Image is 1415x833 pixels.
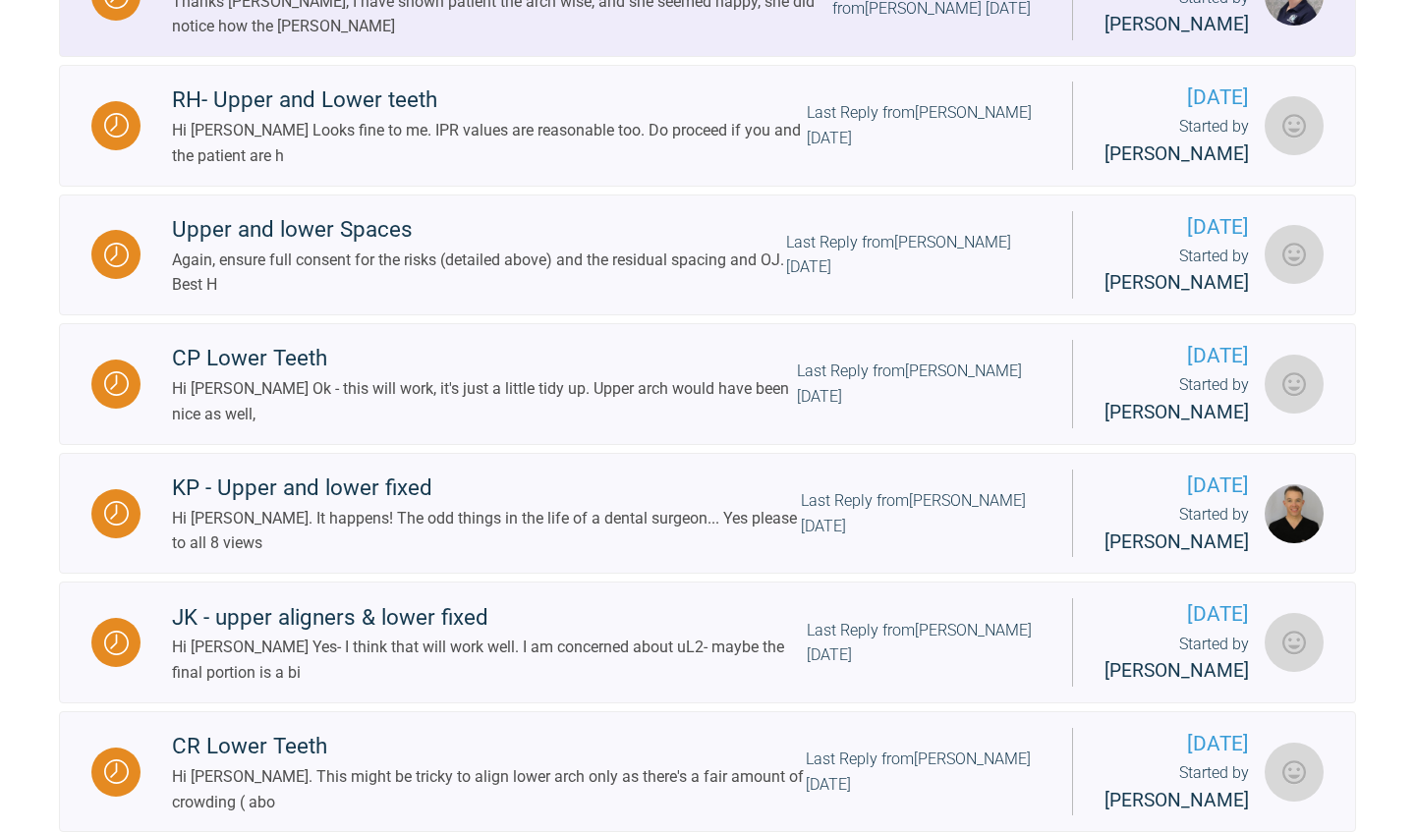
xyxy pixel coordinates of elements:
a: WaitingJK - upper aligners & lower fixedHi [PERSON_NAME] Yes- I think that will work well. I am c... [59,582,1356,703]
div: Started by [1104,244,1249,299]
div: Started by [1104,372,1249,427]
span: [DATE] [1104,82,1249,114]
div: Last Reply from [PERSON_NAME] [DATE] [807,618,1041,668]
a: WaitingUpper and lower SpacesAgain, ensure full consent for the risks (detailed above) and the re... [59,194,1356,316]
div: Last Reply from [PERSON_NAME] [DATE] [801,488,1041,538]
div: KP - Upper and lower fixed [172,471,801,506]
div: Upper and lower Spaces [172,212,786,248]
span: [PERSON_NAME] [1104,401,1249,423]
div: CR Lower Teeth [172,729,806,764]
img: Waiting [104,759,129,784]
span: [DATE] [1104,728,1249,760]
span: [DATE] [1104,211,1249,244]
div: Hi [PERSON_NAME] Yes- I think that will work well. I am concerned about uL2- maybe the final port... [172,635,807,685]
a: WaitingCP Lower TeethHi [PERSON_NAME] Ok - this will work, it's just a little tidy up. Upper arch... [59,323,1356,445]
div: JK - upper aligners & lower fixed [172,600,807,636]
div: Hi [PERSON_NAME]. This might be tricky to align lower arch only as there's a fair amount of crowd... [172,764,806,814]
img: Waiting [104,243,129,267]
span: [PERSON_NAME] [1104,142,1249,165]
img: Teodora-Oana Bogdan [1265,225,1324,284]
div: Started by [1104,632,1249,687]
div: Started by [1104,502,1249,557]
span: [DATE] [1104,470,1249,502]
div: Last Reply from [PERSON_NAME] [DATE] [797,359,1041,409]
div: Hi [PERSON_NAME]. It happens! The odd things in the life of a dental surgeon... Yes please to all... [172,506,801,556]
a: WaitingKP - Upper and lower fixedHi [PERSON_NAME]. It happens! The odd things in the life of a de... [59,453,1356,575]
div: Hi [PERSON_NAME] Ok - this will work, it's just a little tidy up. Upper arch would have been nice... [172,376,797,426]
div: Last Reply from [PERSON_NAME] [DATE] [806,747,1041,797]
span: [PERSON_NAME] [1104,659,1249,682]
div: CP Lower Teeth [172,341,797,376]
div: Again, ensure full consent for the risks (detailed above) and the residual spacing and OJ. Best H [172,248,786,298]
span: [PERSON_NAME] [1104,13,1249,35]
img: Waiting [104,501,129,526]
img: Waiting [104,631,129,655]
img: Waiting [104,371,129,396]
div: Hi [PERSON_NAME] Looks fine to me. IPR values are reasonable too. Do proceed if you and the patie... [172,118,807,168]
div: Last Reply from [PERSON_NAME] [DATE] [786,230,1041,280]
img: Azffar Din [1265,355,1324,414]
span: [PERSON_NAME] [1104,530,1249,553]
span: [PERSON_NAME] [1104,271,1249,294]
div: Started by [1104,114,1249,169]
img: Azffar Din [1265,96,1324,155]
img: Azffar Din [1265,743,1324,802]
span: [DATE] [1104,598,1249,631]
a: WaitingCR Lower TeethHi [PERSON_NAME]. This might be tricky to align lower arch only as there's a... [59,711,1356,833]
a: WaitingRH- Upper and Lower teethHi [PERSON_NAME] Looks fine to me. IPR values are reasonable too.... [59,65,1356,187]
span: [DATE] [1104,340,1249,372]
div: Last Reply from [PERSON_NAME] [DATE] [807,100,1041,150]
div: Started by [1104,760,1249,815]
img: Waiting [104,113,129,138]
img: Peter Steele [1265,613,1324,672]
div: RH- Upper and Lower teeth [172,83,807,118]
img: Stephen McCrory [1265,484,1324,543]
span: [PERSON_NAME] [1104,789,1249,811]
